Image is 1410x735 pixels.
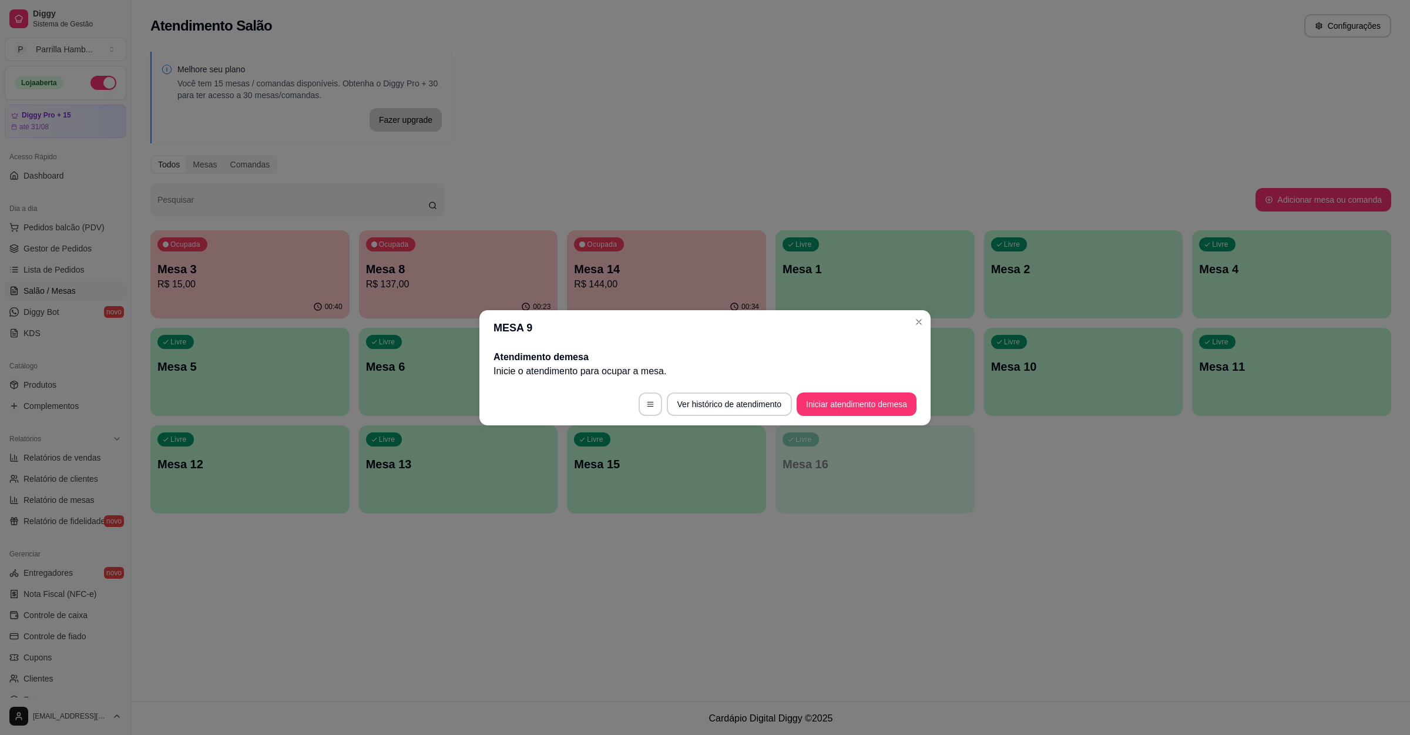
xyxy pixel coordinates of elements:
button: Close [909,313,928,331]
h2: Atendimento de mesa [493,350,916,364]
p: Inicie o atendimento para ocupar a mesa . [493,364,916,378]
header: MESA 9 [479,310,931,345]
button: Iniciar atendimento demesa [797,392,916,416]
button: Ver histórico de atendimento [667,392,792,416]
